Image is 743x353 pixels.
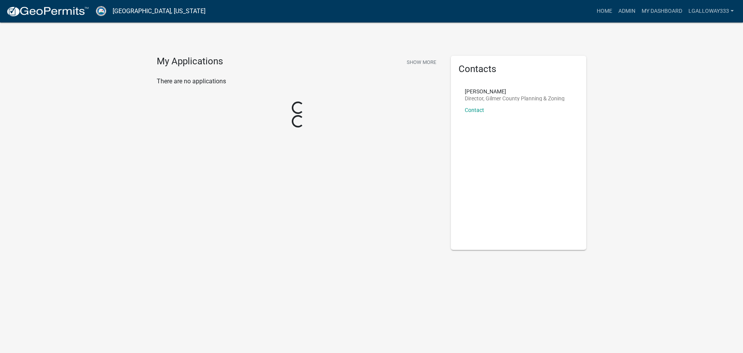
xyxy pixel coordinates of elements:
[594,4,615,19] a: Home
[157,77,439,86] p: There are no applications
[113,5,205,18] a: [GEOGRAPHIC_DATA], [US_STATE]
[404,56,439,69] button: Show More
[459,64,579,75] h5: Contacts
[639,4,685,19] a: My Dashboard
[685,4,737,19] a: lgalloway333
[465,89,565,94] p: [PERSON_NAME]
[465,96,565,101] p: Director, Gilmer County Planning & Zoning
[465,107,484,113] a: Contact
[157,56,223,67] h4: My Applications
[615,4,639,19] a: Admin
[95,6,106,16] img: Gilmer County, Georgia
